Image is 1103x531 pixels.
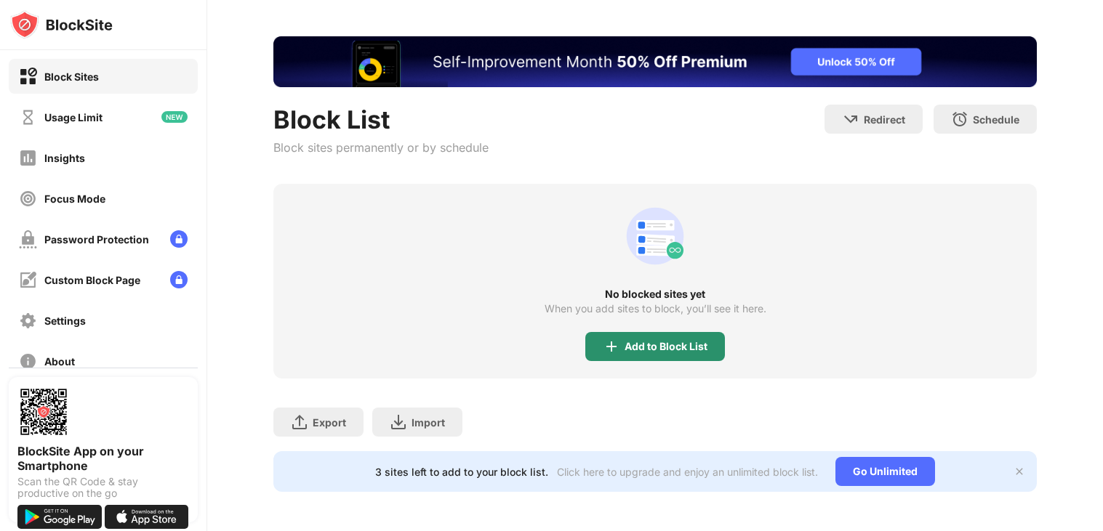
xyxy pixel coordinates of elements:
[620,201,690,271] div: animation
[19,352,37,370] img: about-off.svg
[10,10,113,39] img: logo-blocksite.svg
[17,505,102,529] img: get-it-on-google-play.svg
[973,113,1019,126] div: Schedule
[19,230,37,248] img: password-protection-off.svg
[625,341,707,352] div: Add to Block List
[105,505,189,529] img: download-on-the-app-store.svg
[545,303,766,315] div: When you add sites to block, you’ll see it here.
[44,315,86,327] div: Settings
[19,312,37,330] img: settings-off.svg
[44,152,85,164] div: Insights
[19,271,37,289] img: customize-block-page-off.svg
[17,444,189,473] div: BlockSite App on your Smartphone
[273,105,489,134] div: Block List
[375,466,548,478] div: 3 sites left to add to your block list.
[1014,466,1025,477] img: x-button.svg
[19,190,37,208] img: focus-off.svg
[44,70,99,83] div: Block Sites
[313,416,346,429] div: Export
[273,288,1037,300] div: No blocked sites yet
[44,355,75,368] div: About
[273,140,489,155] div: Block sites permanently or by schedule
[864,113,905,126] div: Redirect
[44,274,140,286] div: Custom Block Page
[19,68,37,86] img: block-on.svg
[44,192,105,205] div: Focus Mode
[19,108,37,126] img: time-usage-off.svg
[170,230,188,248] img: lock-menu.svg
[161,111,188,123] img: new-icon.svg
[835,457,935,486] div: Go Unlimited
[170,271,188,288] img: lock-menu.svg
[557,466,818,478] div: Click here to upgrade and enjoy an unlimited block list.
[17,386,70,438] img: options-page-qr-code.png
[412,416,445,429] div: Import
[44,233,149,246] div: Password Protection
[19,149,37,167] img: insights-off.svg
[17,476,189,499] div: Scan the QR Code & stay productive on the go
[44,111,103,123] div: Usage Limit
[273,36,1037,87] iframe: Banner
